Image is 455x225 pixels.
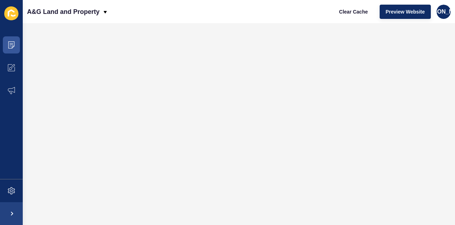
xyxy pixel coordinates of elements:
[27,3,100,21] p: A&G Land and Property
[380,5,431,19] button: Preview Website
[333,5,374,19] button: Clear Cache
[386,8,425,15] span: Preview Website
[339,8,368,15] span: Clear Cache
